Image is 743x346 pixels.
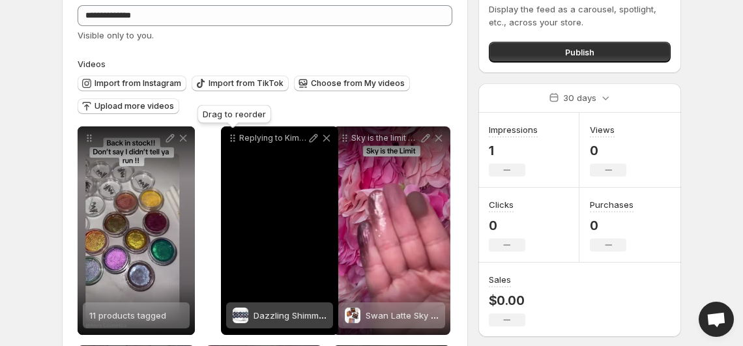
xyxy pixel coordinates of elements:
p: Display the feed as a carousel, spotlight, etc., across your store. [489,3,671,29]
span: Import from Instagram [95,78,181,89]
span: 11 products tagged [89,310,166,321]
p: $0.00 [489,293,525,308]
span: Publish [565,46,594,59]
h3: Purchases [590,198,634,211]
p: 0 [590,218,634,233]
p: 0 [590,143,626,158]
span: Visible only to you. [78,30,154,40]
button: Upload more videos [78,98,179,114]
h3: Views [590,123,615,136]
button: Publish [489,42,671,63]
p: 30 days [563,91,596,104]
span: Upload more videos [95,101,174,111]
p: Sky is the limit Double Quad palette [351,133,419,143]
div: Replying to KimberStuff She used it AGAIN Our Dazzling Shimmer shadows just made another appearan... [221,126,338,335]
div: Open chat [699,302,734,337]
p: Replying to KimberStuff She used it AGAIN Our Dazzling Shimmer shadows just made another appearan... [239,133,307,143]
div: 11 products tagged [78,126,195,335]
span: Dazzling Shimmer Eyeshadow [254,310,377,321]
button: Import from Instagram [78,76,186,91]
h3: Sales [489,273,511,286]
span: Swan Latte Sky Is The Limit [366,310,477,321]
button: Choose from My videos [294,76,410,91]
p: 0 [489,218,525,233]
span: Choose from My videos [311,78,405,89]
span: Import from TikTok [209,78,284,89]
h3: Clicks [489,198,514,211]
h3: Impressions [489,123,538,136]
button: Import from TikTok [192,76,289,91]
span: Videos [78,59,106,69]
div: Sky is the limit Double Quad paletteSwan Latte Sky Is The LimitSwan Latte Sky Is The Limit [333,126,450,335]
p: 1 [489,143,538,158]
